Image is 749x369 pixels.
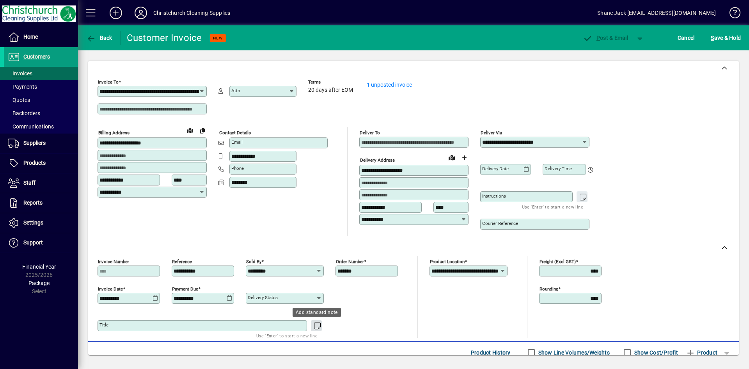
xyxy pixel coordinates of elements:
[711,32,741,44] span: ave & Hold
[8,84,37,90] span: Payments
[4,80,78,93] a: Payments
[246,259,261,264] mat-label: Sold by
[78,31,121,45] app-page-header-button: Back
[99,322,108,328] mat-label: Title
[336,259,364,264] mat-label: Order number
[482,166,509,171] mat-label: Delivery date
[468,346,514,360] button: Product History
[231,166,244,171] mat-label: Phone
[213,36,223,41] span: NEW
[127,32,202,44] div: Customer Invoice
[482,221,518,226] mat-label: Courier Reference
[540,259,576,264] mat-label: Freight (excl GST)
[23,53,50,60] span: Customers
[23,200,43,206] span: Reports
[458,152,470,164] button: Choose address
[128,6,153,20] button: Profile
[4,27,78,47] a: Home
[583,35,628,41] span: ost & Email
[633,349,678,357] label: Show Cost/Profit
[4,193,78,213] a: Reports
[231,139,243,145] mat-label: Email
[184,124,196,136] a: View on map
[597,7,716,19] div: Shane Jack [EMAIL_ADDRESS][DOMAIN_NAME]
[682,346,721,360] button: Product
[4,153,78,173] a: Products
[4,233,78,253] a: Support
[481,130,502,135] mat-label: Deliver via
[231,88,240,93] mat-label: Attn
[98,259,129,264] mat-label: Invoice number
[4,67,78,80] a: Invoices
[196,124,209,137] button: Copy to Delivery address
[596,35,600,41] span: P
[4,93,78,107] a: Quotes
[709,31,743,45] button: Save & Hold
[545,166,572,171] mat-label: Delivery time
[248,295,278,300] mat-label: Delivery status
[4,213,78,233] a: Settings
[471,346,511,359] span: Product History
[84,31,114,45] button: Back
[430,259,465,264] mat-label: Product location
[153,7,230,19] div: Christchurch Cleaning Supplies
[86,35,112,41] span: Back
[4,173,78,193] a: Staff
[482,193,506,199] mat-label: Instructions
[8,97,30,103] span: Quotes
[103,6,128,20] button: Add
[8,110,40,116] span: Backorders
[23,239,43,246] span: Support
[724,2,739,27] a: Knowledge Base
[445,151,458,164] a: View on map
[686,346,717,359] span: Product
[678,32,695,44] span: Cancel
[308,87,353,93] span: 20 days after EOM
[172,286,198,292] mat-label: Payment due
[23,34,38,40] span: Home
[172,259,192,264] mat-label: Reference
[522,202,583,211] mat-hint: Use 'Enter' to start a new line
[367,82,412,88] a: 1 unposted invoice
[579,31,632,45] button: Post & Email
[8,123,54,130] span: Communications
[537,349,610,357] label: Show Line Volumes/Weights
[360,130,380,135] mat-label: Deliver To
[8,70,32,77] span: Invoices
[98,79,119,85] mat-label: Invoice To
[676,31,697,45] button: Cancel
[28,280,50,286] span: Package
[22,264,56,270] span: Financial Year
[23,140,46,146] span: Suppliers
[4,107,78,120] a: Backorders
[711,35,714,41] span: S
[4,120,78,133] a: Communications
[540,286,558,292] mat-label: Rounding
[23,160,46,166] span: Products
[23,180,35,186] span: Staff
[98,286,123,292] mat-label: Invoice date
[256,331,318,340] mat-hint: Use 'Enter' to start a new line
[23,219,43,226] span: Settings
[4,134,78,153] a: Suppliers
[293,308,341,317] div: Add standard note
[308,80,355,85] span: Terms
